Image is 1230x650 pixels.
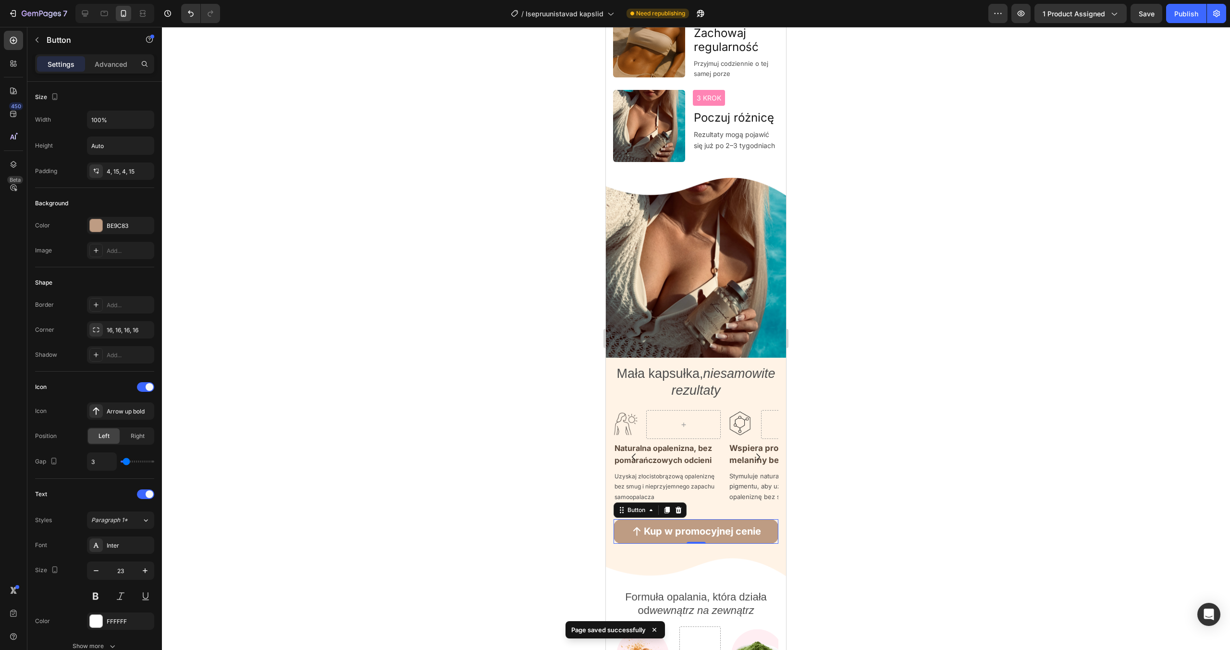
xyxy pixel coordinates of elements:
[88,33,162,51] span: Przyjmuj codziennie o tej samej porze
[107,407,152,416] div: Arrow up bold
[35,141,53,150] div: Height
[107,351,152,360] div: Add...
[87,453,116,470] input: Auto
[35,167,57,175] div: Padding
[91,516,128,525] span: Paragraph 1*
[123,383,148,408] img: image_demo.jpg
[571,625,646,635] p: Page saved successfully
[1197,603,1220,626] div: Open Intercom Messenger
[8,492,172,516] button: <p><span style="font-size:20px;"><strong>Kup w promocyjnej cenie</strong></span></p>
[15,417,41,443] button: Carousel Back Arrow
[139,417,165,443] button: Carousel Next Arrow
[35,115,51,124] div: Width
[87,137,154,154] input: Auto
[48,59,74,69] p: Settings
[63,8,67,19] p: 7
[636,9,685,18] span: Need republishing
[35,221,50,230] div: Color
[35,432,57,440] div: Position
[11,339,169,371] span: Mała kapsułka,
[38,494,155,514] div: Rich Text Editor. Editing area: main
[107,301,152,310] div: Add...
[1034,4,1127,23] button: 1 product assigned
[88,84,168,98] span: Poczuj różnicę
[4,4,72,23] button: 7
[35,617,50,625] div: Color
[35,300,54,309] div: Border
[1174,9,1198,19] div: Publish
[35,455,60,468] div: Gap
[35,91,61,104] div: Size
[107,222,152,230] div: BE9C83
[35,490,47,499] div: Text
[35,541,47,550] div: Font
[35,246,52,255] div: Image
[65,339,169,371] i: niesamowite rezultaty
[47,34,128,46] p: Button
[35,407,47,415] div: Icon
[35,325,54,334] div: Corner
[606,27,786,650] iframe: Design area
[107,541,152,550] div: Inter
[123,445,216,474] span: Stymuluje naturalną produkcję pigmentu, aby uzyskać złocistą opaleniznę bez słońca
[91,65,115,77] p: 3 KROK
[131,432,145,440] span: Right
[8,383,33,408] img: image_demo.jpg
[9,102,23,110] div: 450
[38,499,155,510] strong: Kup w promocyjnej cenie
[35,383,47,391] div: Icon
[9,416,106,438] strong: Naturalna opalenizna, bez pomarańczowych odcieni
[7,176,23,184] div: Beta
[526,9,603,19] span: Isepruunistavad kapslid
[123,416,207,438] strong: Wspiera produkcję melaniny bez słońca
[107,247,152,255] div: Add...
[87,63,119,79] button: <p>3 KROK</p>
[521,9,524,19] span: /
[1043,9,1105,19] span: 1 product assigned
[1166,4,1206,23] button: Publish
[1131,4,1162,23] button: Save
[35,199,68,208] div: Background
[87,512,154,529] button: Paragraph 1*
[87,111,154,128] input: Auto
[107,167,152,176] div: 4, 15, 4, 15
[19,564,161,589] span: Formuła opalania, która działa od
[35,278,52,287] div: Shape
[95,59,127,69] p: Advanced
[44,577,148,589] i: wewnątrz na zewnątrz
[9,446,109,474] span: Uzyskaj złocistobrązową opaleniznę bez smug i nieprzyjemnego zapachu samoopalacza
[20,479,41,487] div: Button
[1139,10,1155,18] span: Save
[107,326,152,335] div: 16, 16, 16, 16
[107,617,152,626] div: FFFFFF
[8,338,172,374] div: Rich Text Editor. Editing area: main
[35,516,52,525] div: Styles
[181,4,220,23] div: Undo/Redo
[35,350,57,359] div: Shadow
[7,63,79,135] img: image_demo.jpg
[35,564,61,577] div: Size
[88,103,169,123] span: Rezultaty mogą pojawić się już po 2–3 tygodniach
[98,432,110,440] span: Left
